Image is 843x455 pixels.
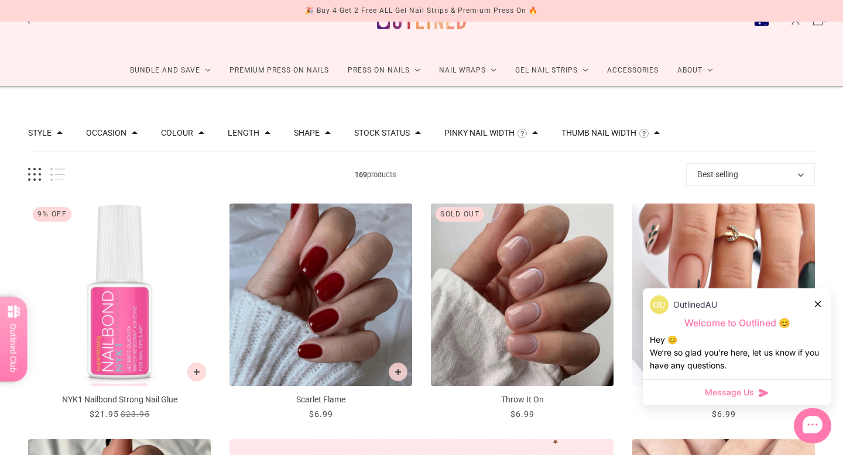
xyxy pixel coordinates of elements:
p: Green [DEMOGRAPHIC_DATA] [632,394,815,406]
img: Throw It On-Press on Manicure-Outlined [431,204,614,386]
button: Best selling [686,163,815,186]
a: About [668,55,722,86]
div: 🎉 Buy 4 Get 2 Free ALL Gel Nail Strips & Premium Press On 🔥 [305,5,538,17]
img: data:image/png;base64,iVBORw0KGgoAAAANSUhEUgAAACQAAAAkCAYAAADhAJiYAAAC6klEQVR4AexVS2gUQRB9M7Ozs79... [650,295,669,314]
button: Filter by Style [28,129,52,137]
button: Filter by Occasion [86,129,126,137]
a: Green Zen [632,204,815,420]
span: products [65,168,686,181]
div: Hey 😊 We‘re so glad you’re here, let us know if you have any questions. [650,333,824,372]
p: Welcome to Outlined 😊 [650,317,824,329]
p: Scarlet Flame [229,394,412,406]
b: 169 [355,170,367,179]
p: OutlinedAU [673,298,717,311]
button: Filter by Colour [161,129,193,137]
p: NYK1 Nailbond Strong Nail Glue [28,394,211,406]
a: Scarlet Flame [229,204,412,420]
span: Message Us [705,387,754,398]
button: Grid view [28,168,41,181]
a: Accessories [598,55,668,86]
div: Sold out [436,207,484,222]
a: Nail Wraps [430,55,506,86]
button: List view [50,168,65,181]
a: NYK1 Nailbond Strong Nail Glue [28,204,211,420]
button: Filter by Shape [294,129,320,137]
a: Gel Nail Strips [506,55,598,86]
button: Filter by Thumb Nail Width [561,129,636,137]
button: Filter by Length [228,129,259,137]
span: $23.95 [121,409,150,419]
button: Add to cart [187,363,206,381]
span: $6.99 [309,409,333,419]
div: 9% Off [33,207,71,222]
button: Filter by Pinky Nail Width [444,129,515,137]
button: Filter by Stock status [354,129,410,137]
a: Premium Press On Nails [220,55,338,86]
p: Throw It On [431,394,614,406]
a: Throw It On [431,204,614,420]
span: $6.99 [712,409,736,419]
span: $6.99 [510,409,534,419]
button: Add to cart [389,363,407,381]
span: $21.95 [90,409,119,419]
a: Press On Nails [338,55,430,86]
a: Bundle and Save [121,55,220,86]
img: Scarlet Flame-Press on Manicure-Outlined [229,204,412,386]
